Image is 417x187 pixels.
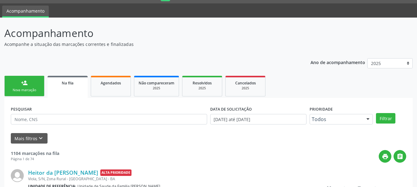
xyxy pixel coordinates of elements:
i: print [382,153,389,160]
p: Ano de acompanhamento [311,58,365,66]
span: Resolvidos [193,80,212,86]
div: 2025 [187,86,218,91]
span: Alta Prioridade [100,169,131,176]
span: Agendados [101,80,121,86]
button: print [379,150,391,163]
a: Acompanhamento [2,6,49,18]
button:  [394,150,406,163]
div: Viola, S/N, Zona Rural - [GEOGRAPHIC_DATA] - BA [28,176,314,181]
a: Heitor da [PERSON_NAME] [28,169,98,176]
i:  [397,153,403,160]
span: Cancelados [235,80,256,86]
span: Na fila [62,80,73,86]
input: Nome, CNS [11,114,207,124]
div: person_add [21,79,28,86]
button: Mais filtroskeyboard_arrow_down [11,133,48,144]
span: Todos [312,116,360,122]
div: 2025 [139,86,174,91]
div: Nova marcação [9,88,40,92]
label: Prioridade [310,104,333,114]
input: Selecione um intervalo [210,114,307,124]
label: PESQUISAR [11,104,32,114]
div: 2025 [230,86,261,91]
p: Acompanhamento [4,26,290,41]
span: Não compareceram [139,80,174,86]
div: Página 1 de 74 [11,157,59,162]
strong: 1104 marcações na fila [11,150,59,156]
i: keyboard_arrow_down [37,135,44,142]
button: Filtrar [376,113,395,124]
label: DATA DE SOLICITAÇÃO [210,104,252,114]
p: Acompanhe a situação das marcações correntes e finalizadas [4,41,290,47]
